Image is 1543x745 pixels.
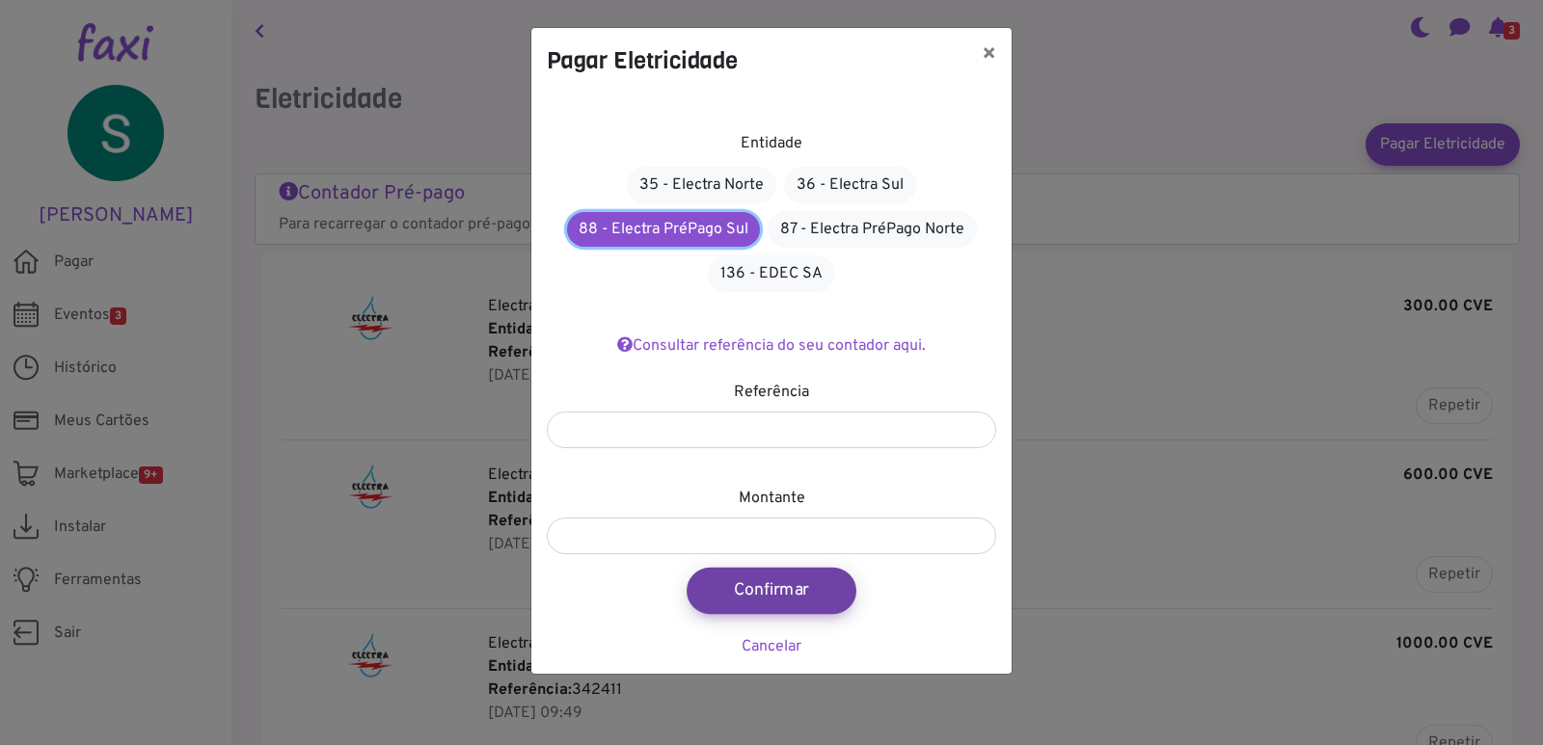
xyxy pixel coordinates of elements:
label: Entidade [741,132,802,155]
a: 35 - Electra Norte [627,167,776,203]
a: 88 - Electra PréPago Sul [567,212,760,247]
a: Consultar referência do seu contador aqui. [617,336,926,356]
a: 136 - EDEC SA [708,255,835,292]
h4: Pagar Eletricidade [547,43,738,78]
label: Montante [739,487,805,510]
button: Confirmar [687,568,856,614]
a: Cancelar [742,637,801,656]
a: 87 - Electra PréPago Norte [768,211,977,248]
button: × [966,28,1012,82]
label: Referência [734,381,809,404]
a: 36 - Electra Sul [784,167,916,203]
